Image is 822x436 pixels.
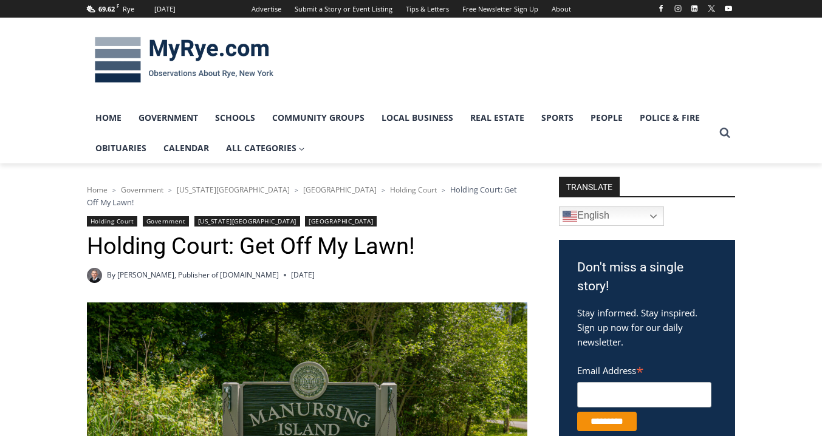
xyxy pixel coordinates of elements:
[577,258,717,296] h3: Don't miss a single story!
[87,185,108,195] a: Home
[559,177,620,196] strong: TRANSLATE
[194,216,300,227] a: [US_STATE][GEOGRAPHIC_DATA]
[87,29,281,92] img: MyRye.com
[373,103,462,133] a: Local Business
[721,1,736,16] a: YouTube
[123,4,134,15] div: Rye
[117,270,279,280] a: [PERSON_NAME], Publisher of [DOMAIN_NAME]
[714,122,736,144] button: View Search Form
[390,185,437,195] a: Holding Court
[117,2,119,9] span: F
[559,206,664,226] a: English
[577,305,717,349] p: Stay informed. Stay inspired. Sign up now for our daily newsletter.
[687,1,702,16] a: Linkedin
[671,1,685,16] a: Instagram
[563,209,577,223] img: en
[87,103,130,133] a: Home
[98,4,115,13] span: 69.62
[107,269,115,281] span: By
[130,103,207,133] a: Government
[168,186,172,194] span: >
[154,4,176,15] div: [DATE]
[577,358,711,380] label: Email Address
[533,103,582,133] a: Sports
[291,269,315,281] time: [DATE]
[87,216,138,227] a: Holding Court
[155,133,217,163] a: Calendar
[582,103,631,133] a: People
[87,133,155,163] a: Obituaries
[295,186,298,194] span: >
[382,186,385,194] span: >
[704,1,719,16] a: X
[207,103,264,133] a: Schools
[87,268,102,283] a: Author image
[442,186,445,194] span: >
[305,216,377,227] a: [GEOGRAPHIC_DATA]
[654,1,668,16] a: Facebook
[217,133,313,163] a: All Categories
[631,103,708,133] a: Police & Fire
[87,103,714,164] nav: Primary Navigation
[87,183,527,208] nav: Breadcrumbs
[462,103,533,133] a: Real Estate
[143,216,189,227] a: Government
[226,141,305,155] span: All Categories
[121,185,163,195] a: Government
[87,233,527,261] h1: Holding Court: Get Off My Lawn!
[87,184,517,207] span: Holding Court: Get Off My Lawn!
[112,186,116,194] span: >
[264,103,373,133] a: Community Groups
[303,185,377,195] a: [GEOGRAPHIC_DATA]
[177,185,290,195] a: [US_STATE][GEOGRAPHIC_DATA]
